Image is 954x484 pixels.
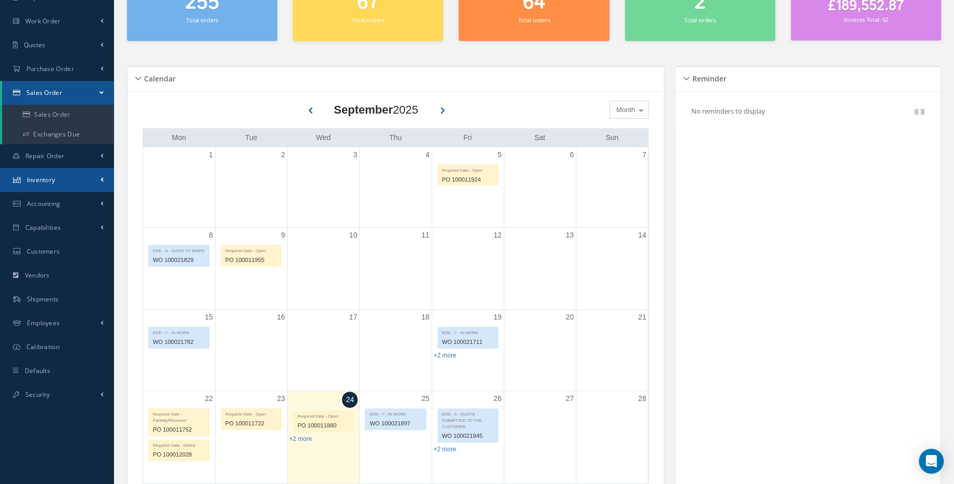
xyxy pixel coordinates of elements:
[243,131,260,144] a: Tuesday
[636,310,648,325] a: September 21, 2025
[518,16,550,24] small: Total orders
[432,391,504,484] td: September 26, 2025
[438,165,498,174] div: Required Date - Open
[919,449,944,474] div: Open Intercom Messenger
[288,309,360,391] td: September 17, 2025
[26,88,62,97] span: Sales Order
[293,420,353,432] div: PO 100011880
[567,147,576,162] a: September 6, 2025
[564,228,576,243] a: September 13, 2025
[576,228,648,310] td: September 14, 2025
[149,449,209,461] div: PO 100012028
[149,424,209,436] div: PO 100011752
[25,366,50,375] span: Defaults
[434,446,457,453] a: Show 2 more events
[275,310,287,325] a: September 16, 2025
[279,228,287,243] a: September 9, 2025
[419,310,432,325] a: September 18, 2025
[215,228,287,310] td: September 9, 2025
[504,391,576,484] td: September 27, 2025
[504,309,576,391] td: September 20, 2025
[504,228,576,310] td: September 13, 2025
[143,309,215,391] td: September 15, 2025
[141,71,176,84] h5: Calendar
[491,391,504,406] a: September 26, 2025
[576,309,648,391] td: September 21, 2025
[203,391,215,406] a: September 22, 2025
[149,254,209,266] div: WO 100021829
[342,392,358,408] a: September 24, 2025
[221,245,281,254] div: Required Date - Open
[360,391,432,484] td: September 25, 2025
[352,16,384,24] small: Total orders
[438,327,498,336] div: EDD - 7 - IN WORK
[504,147,576,228] td: September 6, 2025
[844,16,888,23] small: Invoices Total: 62
[149,409,209,424] div: Required Date - Partially/Received
[207,147,215,162] a: September 1, 2025
[495,147,504,162] a: September 5, 2025
[438,409,498,430] div: EDD - 3 - QUOTE SUBMITTED TO THE CUSTOMER
[186,16,218,24] small: Total orders
[26,64,74,73] span: Purchase Order
[26,342,60,351] span: Calibration
[684,16,716,24] small: Total orders
[360,147,432,228] td: September 4, 2025
[347,228,360,243] a: September 10, 2025
[576,147,648,228] td: September 7, 2025
[387,131,404,144] a: Thursday
[203,310,215,325] a: September 15, 2025
[170,131,188,144] a: Monday
[432,147,504,228] td: September 5, 2025
[438,430,498,442] div: WO 100021945
[491,228,504,243] a: September 12, 2025
[143,391,215,484] td: September 22, 2025
[2,105,114,125] a: Sales Order
[25,223,61,232] span: Capabilities
[27,175,55,184] span: Inventory
[288,391,360,484] td: September 24, 2025
[25,151,65,160] span: Repair Order
[2,125,114,144] a: Exchanges Due
[461,131,474,144] a: Friday
[27,319,60,327] span: Employees
[149,440,209,449] div: Required Date - Edited
[215,147,287,228] td: September 2, 2025
[434,352,457,359] a: Show 2 more events
[334,101,418,118] div: 2025
[351,147,360,162] a: September 3, 2025
[691,106,765,116] p: No reminders to display
[288,147,360,228] td: September 3, 2025
[614,105,635,115] span: Month
[27,247,60,256] span: Customers
[365,409,425,418] div: EDD - 7 - IN WORK
[293,411,353,420] div: Required Date - Open
[289,435,312,442] a: Show 2 more events
[221,418,281,430] div: PO 100011722
[25,271,50,280] span: Vendors
[2,81,114,105] a: Sales Order
[491,310,504,325] a: September 19, 2025
[640,147,648,162] a: September 7, 2025
[604,131,621,144] a: Sunday
[360,309,432,391] td: September 18, 2025
[419,391,432,406] a: September 25, 2025
[27,199,61,208] span: Accounting
[432,228,504,310] td: September 12, 2025
[438,174,498,186] div: PO 100011924
[288,228,360,310] td: September 10, 2025
[360,228,432,310] td: September 11, 2025
[365,418,425,430] div: WO 100021897
[689,71,726,84] h5: Reminder
[438,336,498,348] div: WO 100021711
[423,147,432,162] a: September 4, 2025
[636,391,648,406] a: September 28, 2025
[432,309,504,391] td: September 19, 2025
[576,391,648,484] td: September 28, 2025
[636,228,648,243] a: September 14, 2025
[215,309,287,391] td: September 16, 2025
[279,147,287,162] a: September 2, 2025
[564,310,576,325] a: September 20, 2025
[221,409,281,418] div: Required Date - Open
[314,131,333,144] a: Wednesday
